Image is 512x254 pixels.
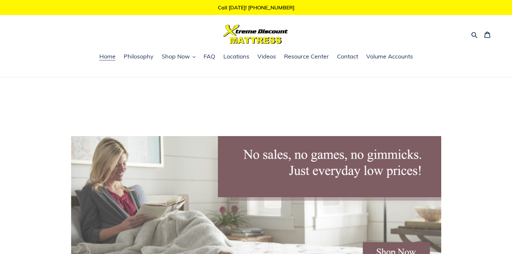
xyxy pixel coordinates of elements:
a: Videos [254,52,279,62]
span: FAQ [204,53,215,60]
span: Contact [337,53,358,60]
a: Philosophy [120,52,157,62]
span: Resource Center [284,53,329,60]
span: Volume Accounts [366,53,413,60]
a: Contact [334,52,361,62]
span: Shop Now [162,53,190,60]
span: Home [99,53,116,60]
span: Locations [223,53,249,60]
button: Shop Now [158,52,199,62]
span: Philosophy [124,53,154,60]
a: FAQ [200,52,219,62]
a: Volume Accounts [363,52,416,62]
img: Xtreme Discount Mattress [223,25,288,44]
a: Locations [220,52,253,62]
a: Home [96,52,119,62]
span: Videos [257,53,276,60]
a: Resource Center [281,52,332,62]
